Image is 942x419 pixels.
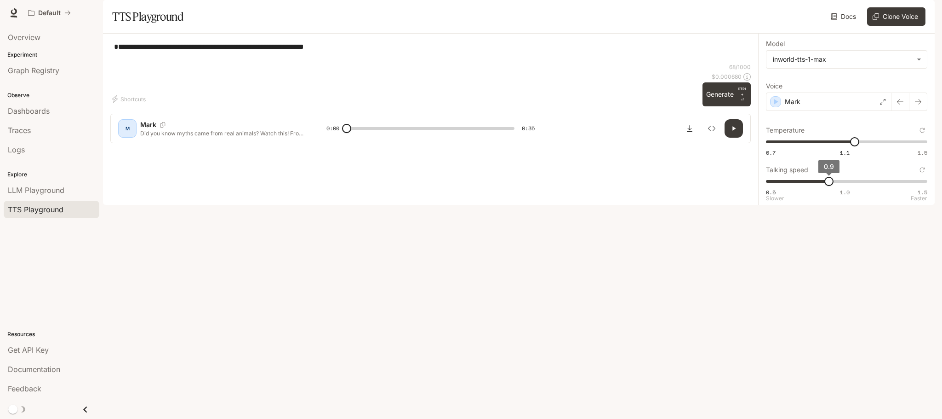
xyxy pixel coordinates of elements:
button: Clone Voice [867,7,925,26]
p: Mark [140,120,156,129]
span: 0.9 [824,163,834,170]
p: Talking speed [766,167,808,173]
button: Download audio [680,119,699,138]
button: Reset to default [917,165,927,175]
button: Copy Voice ID [156,122,169,128]
span: 0.5 [766,188,776,196]
button: All workspaces [24,4,75,22]
span: 1.0 [840,188,850,196]
p: Did you know myths came from real animals? Watch this! From giant squids came the Kraken, said to... [140,129,304,137]
button: Shortcuts [110,92,149,106]
div: M [120,121,135,136]
p: Mark [785,97,800,106]
a: Docs [829,7,860,26]
div: inworld-tts-1-max [773,55,912,64]
p: $ 0.000680 [712,73,742,81]
div: inworld-tts-1-max [766,51,927,68]
span: 1.5 [918,149,927,157]
span: 0:00 [326,124,339,133]
p: Model [766,41,785,47]
p: CTRL + [737,86,747,97]
span: 0.7 [766,149,776,157]
p: Temperature [766,127,805,134]
button: Inspect [702,119,721,138]
p: Voice [766,83,782,89]
p: ⏎ [737,86,747,103]
p: Faster [911,196,927,201]
p: Slower [766,196,784,201]
p: 68 / 1000 [729,63,751,71]
button: GenerateCTRL +⏎ [702,82,751,106]
p: Default [38,9,61,17]
button: Reset to default [917,125,927,135]
span: 0:35 [522,124,535,133]
span: 1.1 [840,149,850,157]
span: 1.5 [918,188,927,196]
h1: TTS Playground [112,7,183,26]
